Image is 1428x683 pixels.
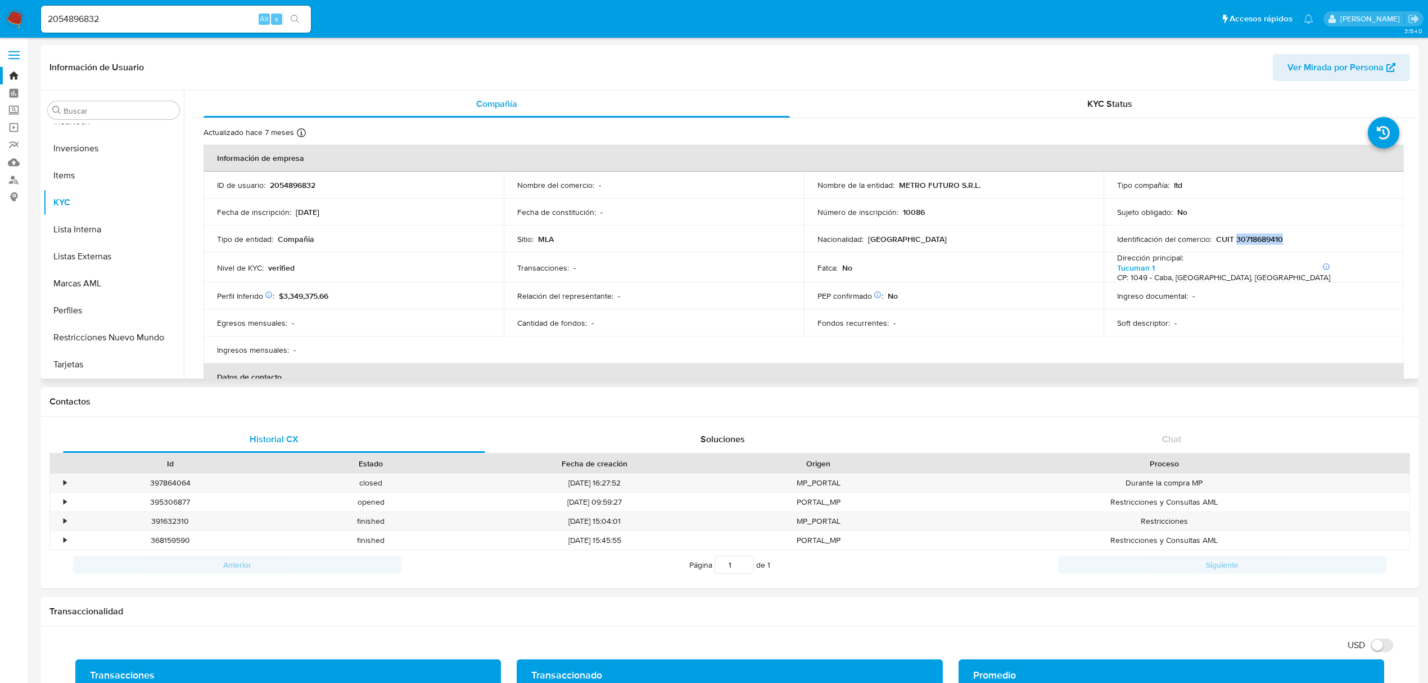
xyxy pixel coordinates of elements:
p: Transacciones : [517,263,569,273]
h1: Transaccionalidad [49,606,1410,617]
button: Lista Interna [43,216,184,243]
p: No [888,291,898,301]
p: - [599,180,601,190]
div: • [64,478,66,488]
span: Página de [689,556,770,574]
div: [DATE] 15:04:01 [471,512,718,531]
div: finished [270,531,471,550]
h4: CP: 1049 - Caba, [GEOGRAPHIC_DATA], [GEOGRAPHIC_DATA] [1117,273,1330,283]
div: PORTAL_MP [718,493,919,511]
button: Marcas AML [43,270,184,297]
p: Ingresos mensuales : [217,345,289,355]
p: Nombre de la entidad : [817,180,894,190]
span: 1 [767,559,770,570]
span: KYC Status [1087,97,1132,110]
div: opened [270,493,471,511]
button: Buscar [52,106,61,115]
div: [DATE] 09:59:27 [471,493,718,511]
p: Soft descriptor : [1117,318,1170,328]
p: ltd [1174,180,1182,190]
p: verified [268,263,295,273]
div: finished [270,512,471,531]
div: Restricciones [919,512,1409,531]
p: Sujeto obligado : [1117,207,1173,217]
p: [DATE] [296,207,319,217]
button: Items [43,162,184,189]
p: Sitio : [517,234,534,244]
input: Buscar usuario o caso... [41,12,311,26]
th: Datos de contacto [204,363,1404,390]
button: Siguiente [1058,556,1386,574]
div: [DATE] 15:45:55 [471,531,718,550]
h1: Contactos [49,396,1410,407]
p: Nivel de KYC : [217,263,264,273]
div: 395306877 [70,493,270,511]
span: Chat [1162,433,1181,446]
button: Restricciones Nuevo Mundo [43,324,184,351]
span: Soluciones [701,433,745,446]
p: - [1174,318,1177,328]
button: Tarjetas [43,351,184,378]
p: Nombre del comercio : [517,180,594,190]
button: Anterior [73,556,401,574]
p: eliana.eguerrero@mercadolibre.com [1340,14,1404,24]
a: Tucuman 1 [1117,262,1155,273]
div: Durante la compra MP [919,474,1409,492]
span: $3,349,375.66 [279,290,328,302]
button: Ver Mirada por Persona [1273,54,1410,81]
p: 2054896832 [270,180,315,190]
p: Número de inscripción : [817,207,898,217]
p: 10086 [903,207,925,217]
div: • [64,516,66,527]
div: Fecha de creación [479,458,710,469]
p: ID de usuario : [217,180,265,190]
p: CUIT 30718689410 [1216,234,1283,244]
p: Perfil Inferido : [217,291,274,301]
p: Dirección principal : [1117,253,1183,263]
p: - [293,345,296,355]
div: 391632310 [70,512,270,531]
span: Ver Mirada por Persona [1287,54,1384,81]
div: Restricciones y Consultas AML [919,531,1409,550]
p: [GEOGRAPHIC_DATA] [868,234,947,244]
p: Identificación del comercio : [1117,234,1212,244]
button: search-icon [283,11,306,27]
p: - [600,207,603,217]
div: Origen [726,458,911,469]
p: Fecha de constitución : [517,207,596,217]
div: MP_PORTAL [718,512,919,531]
span: Historial CX [250,433,299,446]
p: - [893,318,896,328]
h1: Información de Usuario [49,62,144,73]
p: No [842,263,852,273]
p: Fatca : [817,263,838,273]
div: 397864064 [70,474,270,492]
div: [DATE] 16:27:52 [471,474,718,492]
p: Actualizado hace 7 meses [204,127,294,138]
p: - [618,291,620,301]
p: Fondos recurrentes : [817,318,889,328]
a: Notificaciones [1304,14,1313,24]
p: Tipo de entidad : [217,234,273,244]
div: Proceso [927,458,1402,469]
div: Estado [278,458,463,469]
p: Compañia [278,234,314,244]
div: Id [78,458,263,469]
p: - [292,318,294,328]
div: closed [270,474,471,492]
div: Restricciones y Consultas AML [919,493,1409,511]
p: No [1177,207,1187,217]
button: KYC [43,189,184,216]
div: • [64,497,66,507]
div: MP_PORTAL [718,474,919,492]
span: Accesos rápidos [1230,13,1293,25]
p: - [573,263,576,273]
p: Nacionalidad : [817,234,864,244]
input: Buscar [64,106,175,116]
span: Alt [260,14,269,24]
p: MLA [538,234,554,244]
div: 368159590 [70,531,270,550]
p: Tipo compañía : [1117,180,1169,190]
th: Información de empresa [204,145,1404,172]
span: Compañía [476,97,517,110]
